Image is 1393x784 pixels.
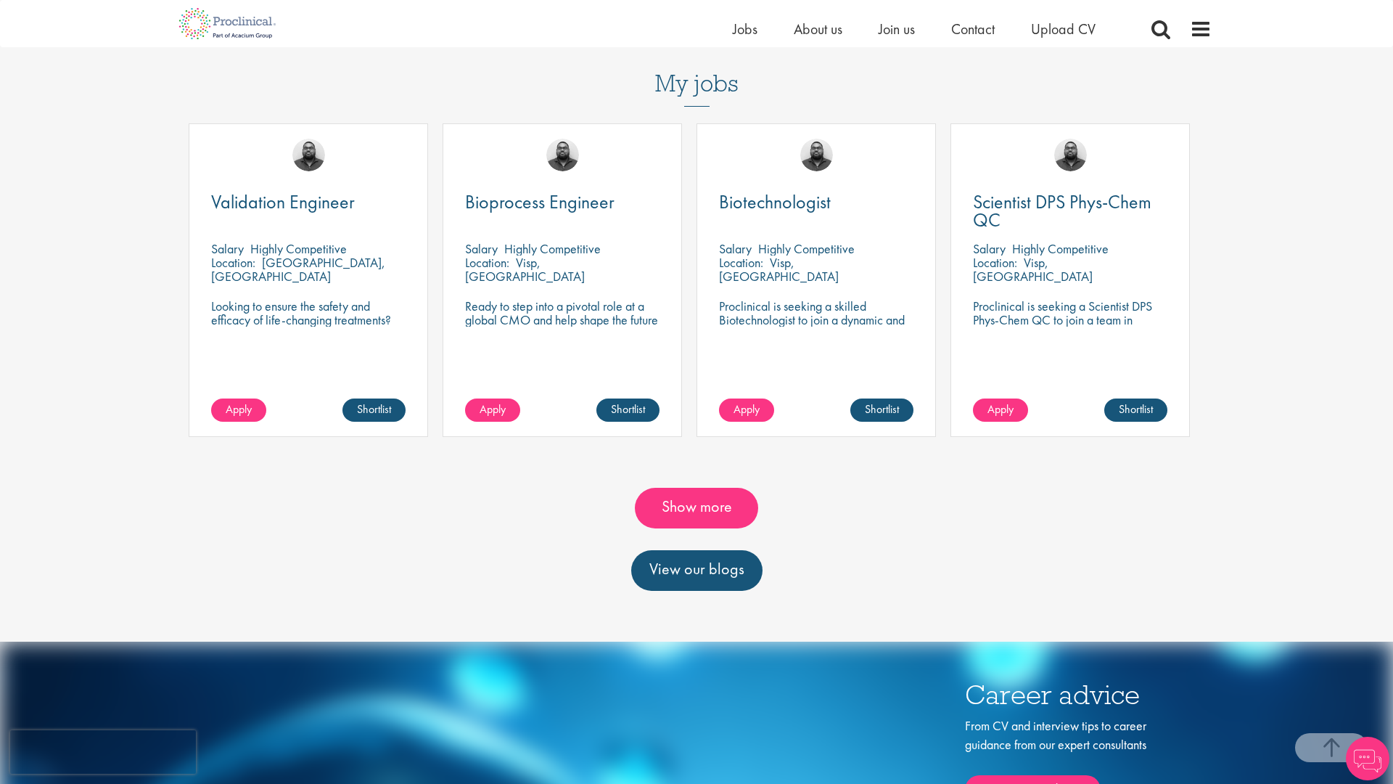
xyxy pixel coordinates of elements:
a: Shortlist [1104,399,1167,422]
span: Bioprocess Engineer [465,189,615,214]
span: Biotechnologist [719,189,831,214]
span: Location: [465,254,509,271]
img: Ashley Bennett [292,139,325,171]
span: Salary [465,240,498,257]
img: Ashley Bennett [546,139,579,171]
p: Highly Competitive [758,240,855,257]
span: Scientist DPS Phys-Chem QC [973,189,1151,232]
a: Join us [879,20,915,38]
a: Shortlist [850,399,913,422]
a: Bioprocess Engineer [465,193,659,211]
a: Apply [719,399,774,422]
span: Validation Engineer [211,189,355,214]
a: Show more [635,488,758,528]
p: Proclinical is seeking a skilled Biotechnologist to join a dynamic and innovative team on a contr... [719,299,913,340]
a: Upload CV [1031,20,1096,38]
span: Location: [973,254,1017,271]
h3: My jobs [181,71,1212,96]
span: Location: [211,254,255,271]
span: Apply [480,401,506,417]
span: Apply [226,401,252,417]
iframe: reCAPTCHA [10,730,196,774]
span: Location: [719,254,763,271]
a: Apply [973,399,1028,422]
a: About us [794,20,842,38]
span: Salary [973,240,1006,257]
p: Looking to ensure the safety and efficacy of life-changing treatments? Step into a key role with ... [211,299,406,382]
p: Proclinical is seeking a Scientist DPS Phys-Chem QC to join a team in [GEOGRAPHIC_DATA] [973,299,1167,340]
p: Visp, [GEOGRAPHIC_DATA] [465,254,585,285]
span: Salary [211,240,244,257]
a: Validation Engineer [211,193,406,211]
a: Apply [211,399,266,422]
a: View our blogs [631,550,763,591]
a: Shortlist [596,399,659,422]
p: [GEOGRAPHIC_DATA], [GEOGRAPHIC_DATA] [211,254,385,285]
a: Biotechnologist [719,193,913,211]
span: Apply [734,401,760,417]
p: Highly Competitive [504,240,601,257]
p: Visp, [GEOGRAPHIC_DATA] [973,254,1093,285]
a: Scientist DPS Phys-Chem QC [973,193,1167,229]
a: Jobs [733,20,757,38]
span: Salary [719,240,752,257]
img: Ashley Bennett [1054,139,1087,171]
p: Highly Competitive [1012,240,1109,257]
h3: Career advice [965,681,1161,709]
a: Contact [951,20,995,38]
span: Apply [987,401,1014,417]
img: Ashley Bennett [800,139,833,171]
img: Chatbot [1346,737,1389,780]
a: Shortlist [342,399,406,422]
p: Highly Competitive [250,240,347,257]
p: Ready to step into a pivotal role at a global CMO and help shape the future of healthcare manufac... [465,299,659,340]
p: Visp, [GEOGRAPHIC_DATA] [719,254,839,285]
a: Apply [465,399,520,422]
